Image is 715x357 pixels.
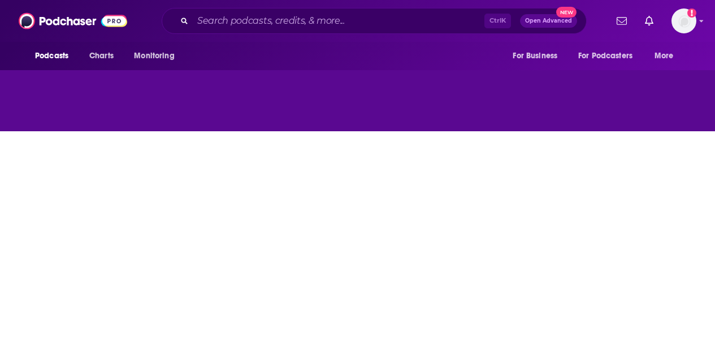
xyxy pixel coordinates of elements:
[520,14,577,28] button: Open AdvancedNew
[82,45,120,67] a: Charts
[126,45,189,67] button: open menu
[505,45,571,67] button: open menu
[671,8,696,33] img: User Profile
[35,48,68,64] span: Podcasts
[655,48,674,64] span: More
[671,8,696,33] span: Logged in as BrunswickDigital
[571,45,649,67] button: open menu
[513,48,557,64] span: For Business
[193,12,484,30] input: Search podcasts, credits, & more...
[27,45,83,67] button: open menu
[647,45,688,67] button: open menu
[671,8,696,33] button: Show profile menu
[484,14,511,28] span: Ctrl K
[578,48,632,64] span: For Podcasters
[162,8,587,34] div: Search podcasts, credits, & more...
[612,11,631,31] a: Show notifications dropdown
[525,18,572,24] span: Open Advanced
[556,7,577,18] span: New
[134,48,174,64] span: Monitoring
[19,10,127,32] img: Podchaser - Follow, Share and Rate Podcasts
[687,8,696,18] svg: Add a profile image
[640,11,658,31] a: Show notifications dropdown
[89,48,114,64] span: Charts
